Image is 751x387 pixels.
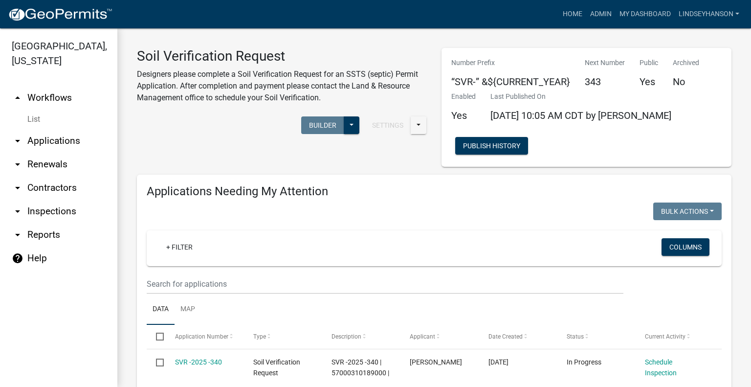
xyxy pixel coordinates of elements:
span: 09/22/2025 [488,358,508,366]
span: SVR -2025 -340 | 57000310189000 | [331,358,389,377]
i: arrow_drop_down [12,229,23,241]
span: Description [331,333,361,340]
span: Date Created [488,333,523,340]
span: Applicant [410,333,435,340]
a: My Dashboard [616,5,675,23]
h5: Yes [451,110,476,121]
i: arrow_drop_down [12,182,23,194]
p: Last Published On [490,91,671,102]
button: Bulk Actions [653,203,722,220]
datatable-header-cell: Applicant [400,325,479,348]
datatable-header-cell: Type [244,325,322,348]
a: Schedule Inspection [645,358,677,377]
i: arrow_drop_down [12,159,23,170]
input: Search for applications [147,274,623,294]
i: arrow_drop_up [12,92,23,104]
span: Bill Schueller [410,358,462,366]
a: Data [147,294,175,325]
span: Status [567,333,584,340]
span: [DATE] 10:05 AM CDT by [PERSON_NAME] [490,110,671,121]
datatable-header-cell: Status [557,325,636,348]
datatable-header-cell: Application Number [165,325,243,348]
p: Archived [673,58,699,68]
i: help [12,252,23,264]
button: Settings [364,116,411,134]
a: + Filter [158,238,200,256]
p: Designers please complete a Soil Verification Request for an SSTS (septic) Permit Application. Af... [137,68,427,104]
a: Admin [586,5,616,23]
a: SVR -2025 -340 [175,358,222,366]
p: Public [640,58,658,68]
datatable-header-cell: Description [322,325,400,348]
h5: 343 [585,76,625,88]
button: Publish History [455,137,528,155]
span: Current Activity [645,333,685,340]
a: Map [175,294,201,325]
p: Number Prefix [451,58,570,68]
h5: “SVR-” &${CURRENT_YEAR} [451,76,570,88]
h4: Applications Needing My Attention [147,184,722,199]
datatable-header-cell: Current Activity [636,325,714,348]
button: Builder [301,116,344,134]
h5: No [673,76,699,88]
h3: Soil Verification Request [137,48,427,65]
datatable-header-cell: Select [147,325,165,348]
span: In Progress [567,358,601,366]
button: Columns [662,238,709,256]
a: Home [559,5,586,23]
p: Enabled [451,91,476,102]
i: arrow_drop_down [12,205,23,217]
datatable-header-cell: Date Created [479,325,557,348]
h5: Yes [640,76,658,88]
a: Lindseyhanson [675,5,743,23]
i: arrow_drop_down [12,135,23,147]
span: Type [253,333,266,340]
p: Next Number [585,58,625,68]
span: Application Number [175,333,228,340]
wm-modal-confirm: Workflow Publish History [455,143,528,151]
span: Soil Verification Request [253,358,300,377]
